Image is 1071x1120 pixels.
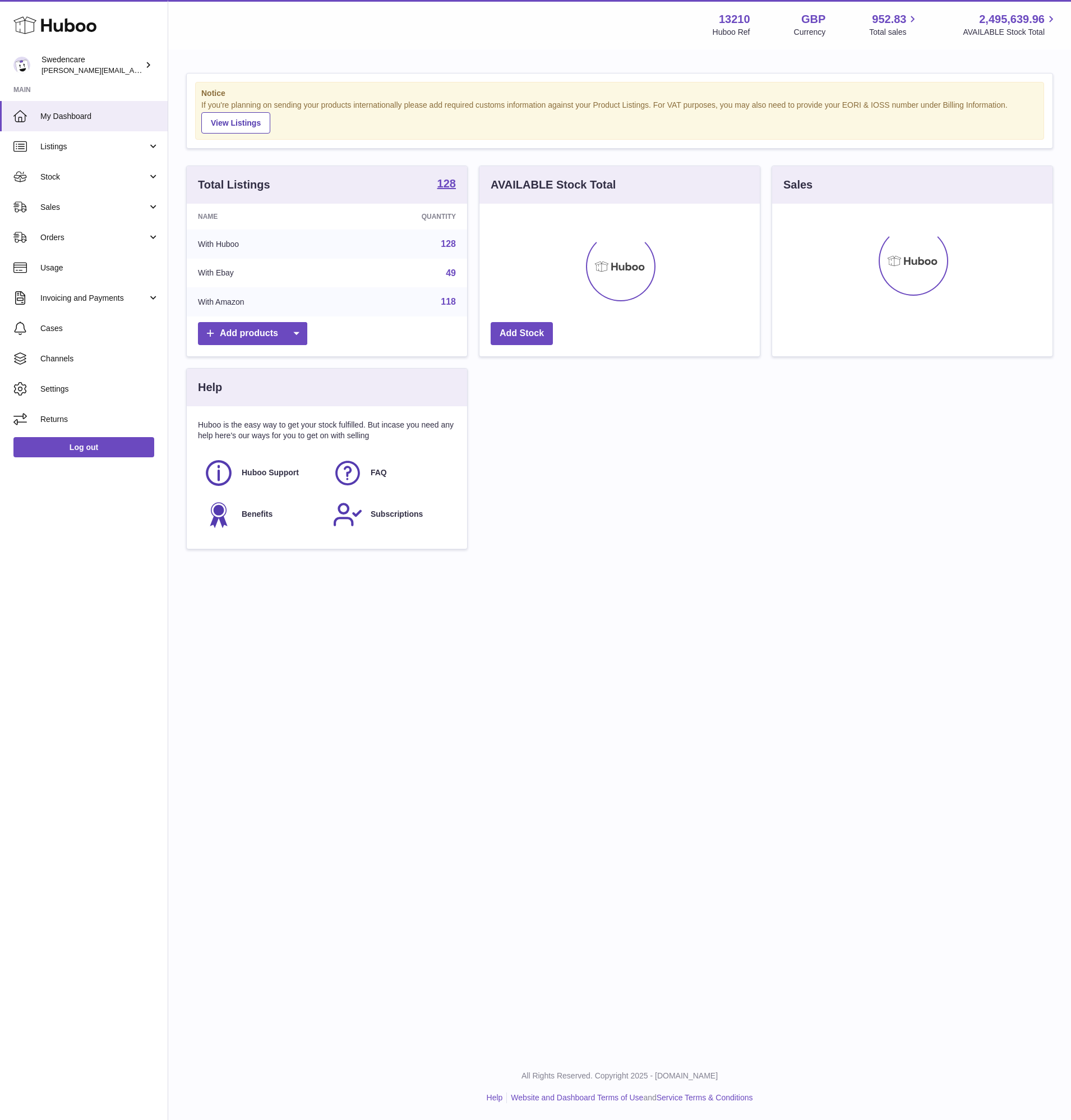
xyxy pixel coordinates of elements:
[719,12,750,27] strong: 13210
[40,111,159,122] span: My Dashboard
[491,322,553,345] a: Add Stock
[487,1093,503,1102] a: Help
[371,509,423,520] span: Subscriptions
[40,293,147,304] span: Invoicing and Payments
[40,172,147,182] span: Stock
[40,202,147,213] span: Sales
[979,12,1045,27] span: 2,495,639.96
[242,467,299,478] span: Huboo Support
[204,458,321,488] a: Huboo Support
[198,177,270,192] h3: Total Listings
[340,204,467,229] th: Quantity
[869,12,919,38] a: 952.83 Total sales
[963,27,1058,38] span: AVAILABLE Stock Total
[511,1093,643,1102] a: Website and Dashboard Terms of Use
[371,467,387,478] span: FAQ
[333,499,450,530] a: Subscriptions
[198,420,456,441] p: Huboo is the easy way to get your stock fulfilled. But incase you need any help here's our ways f...
[872,12,906,27] span: 952.83
[491,177,616,192] h3: AVAILABLE Stock Total
[198,380,222,395] h3: Help
[869,27,919,38] span: Total sales
[333,458,450,488] a: FAQ
[187,259,340,288] td: With Ebay
[40,232,147,243] span: Orders
[201,88,1038,99] strong: Notice
[783,177,813,192] h3: Sales
[242,509,273,520] span: Benefits
[657,1093,753,1102] a: Service Terms & Conditions
[801,12,825,27] strong: GBP
[177,1071,1062,1081] p: All Rights Reserved. Copyright 2025 - [DOMAIN_NAME]
[40,414,159,425] span: Returns
[963,12,1058,38] a: 2,495,639.96 AVAILABLE Stock Total
[13,57,30,74] img: daniel.corbridge@swedencare.co.uk
[201,100,1038,134] div: If you're planning on sending your products internationally please add required customs informati...
[794,27,826,38] div: Currency
[713,27,750,38] div: Huboo Ref
[187,287,340,316] td: With Amazon
[41,54,142,76] div: Swedencare
[40,263,159,273] span: Usage
[437,178,456,191] a: 128
[446,268,456,278] a: 49
[437,178,456,189] strong: 128
[441,297,456,306] a: 118
[40,384,159,394] span: Settings
[204,499,321,530] a: Benefits
[41,66,285,75] span: [PERSON_NAME][EMAIL_ADDRESS][PERSON_NAME][DOMAIN_NAME]
[40,354,159,364] span: Channels
[40,141,147,152] span: Listings
[201,112,270,134] a: View Listings
[441,239,456,249] a: 128
[187,204,340,229] th: Name
[507,1093,753,1103] li: and
[198,322,307,345] a: Add products
[13,437,154,457] a: Log out
[187,229,340,259] td: With Huboo
[40,323,159,334] span: Cases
